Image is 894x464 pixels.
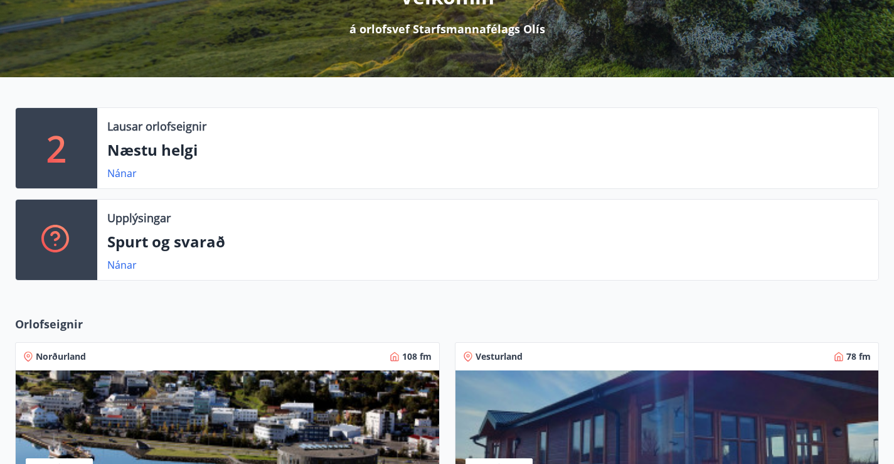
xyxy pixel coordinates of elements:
span: Norðurland [36,350,86,363]
span: 108 fm [402,350,432,363]
span: 78 fm [846,350,871,363]
a: Nánar [107,258,137,272]
p: á orlofsvef Starfsmannafélags Olís [349,21,545,37]
a: Nánar [107,166,137,180]
p: Lausar orlofseignir [107,118,206,134]
p: Næstu helgi [107,139,868,161]
span: Vesturland [476,350,523,363]
p: Spurt og svarað [107,231,868,252]
p: 2 [46,124,67,172]
span: Orlofseignir [15,316,83,332]
p: Upplýsingar [107,210,171,226]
